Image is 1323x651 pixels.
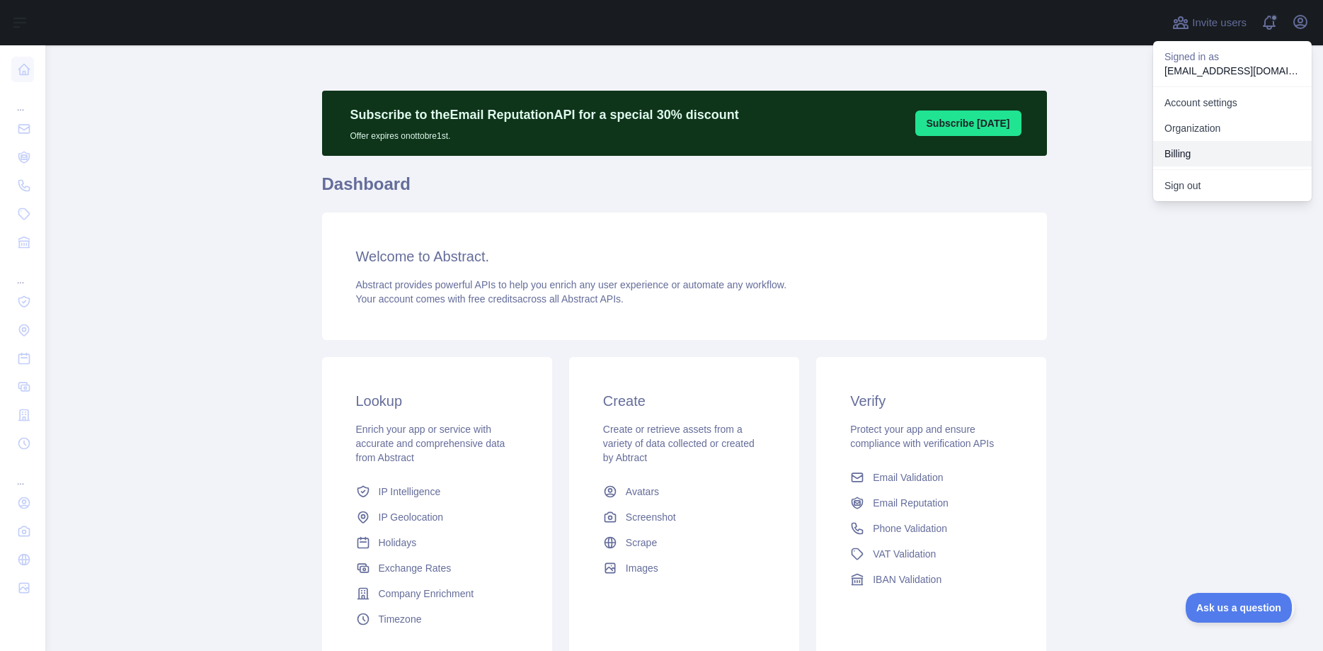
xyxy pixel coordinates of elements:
h3: Lookup [356,391,518,411]
div: ... [11,258,34,286]
a: Company Enrichment [350,581,524,606]
a: Holidays [350,530,524,555]
h3: Create [603,391,765,411]
span: Your account comes with across all Abstract APIs. [356,293,624,305]
a: Exchange Rates [350,555,524,581]
iframe: Toggle Customer Support [1186,593,1295,623]
p: Signed in as [1164,50,1300,64]
button: Subscribe [DATE] [915,111,1021,136]
span: Protect your app and ensure compliance with verification APIs [850,424,994,449]
span: Email Validation [873,470,943,485]
span: Screenshot [626,510,676,524]
a: IBAN Validation [844,567,1018,592]
span: Enrich your app or service with accurate and comprehensive data from Abstract [356,424,505,463]
span: Abstract provides powerful APIs to help you enrich any user experience or automate any workflow. [356,279,787,290]
span: Exchange Rates [379,561,452,575]
p: Offer expires on ottobre 1st. [350,125,739,142]
a: Scrape [597,530,771,555]
button: Sign out [1153,173,1312,198]
span: Create or retrieve assets from a variety of data collected or created by Abtract [603,424,755,463]
a: Email Validation [844,465,1018,490]
p: Subscribe to the Email Reputation API for a special 30 % discount [350,105,739,125]
a: Avatars [597,479,771,504]
span: Images [626,561,658,575]
a: Images [597,555,771,581]
a: Organization [1153,115,1312,141]
a: Screenshot [597,504,771,530]
span: Holidays [379,536,417,550]
h1: Dashboard [322,173,1047,207]
span: free credits [469,293,517,305]
h3: Welcome to Abstract. [356,247,1013,266]
div: ... [11,459,34,487]
a: Email Reputation [844,490,1018,516]
span: VAT Validation [873,547,936,561]
span: Timezone [379,612,422,626]
span: Invite users [1192,15,1247,31]
span: Email Reputation [873,496,949,510]
span: Company Enrichment [379,587,474,601]
span: IP Intelligence [379,485,441,499]
a: Phone Validation [844,516,1018,541]
span: Avatars [626,485,659,499]
span: Scrape [626,536,657,550]
button: Invite users [1169,11,1249,34]
a: Account settings [1153,90,1312,115]
div: ... [11,85,34,113]
span: IBAN Validation [873,572,941,587]
h3: Verify [850,391,1012,411]
p: [EMAIL_ADDRESS][DOMAIN_NAME] [1164,64,1300,78]
a: Timezone [350,606,524,632]
span: Phone Validation [873,521,947,536]
a: IP Geolocation [350,504,524,530]
a: IP Intelligence [350,479,524,504]
button: Billing [1153,141,1312,166]
span: IP Geolocation [379,510,444,524]
a: VAT Validation [844,541,1018,567]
